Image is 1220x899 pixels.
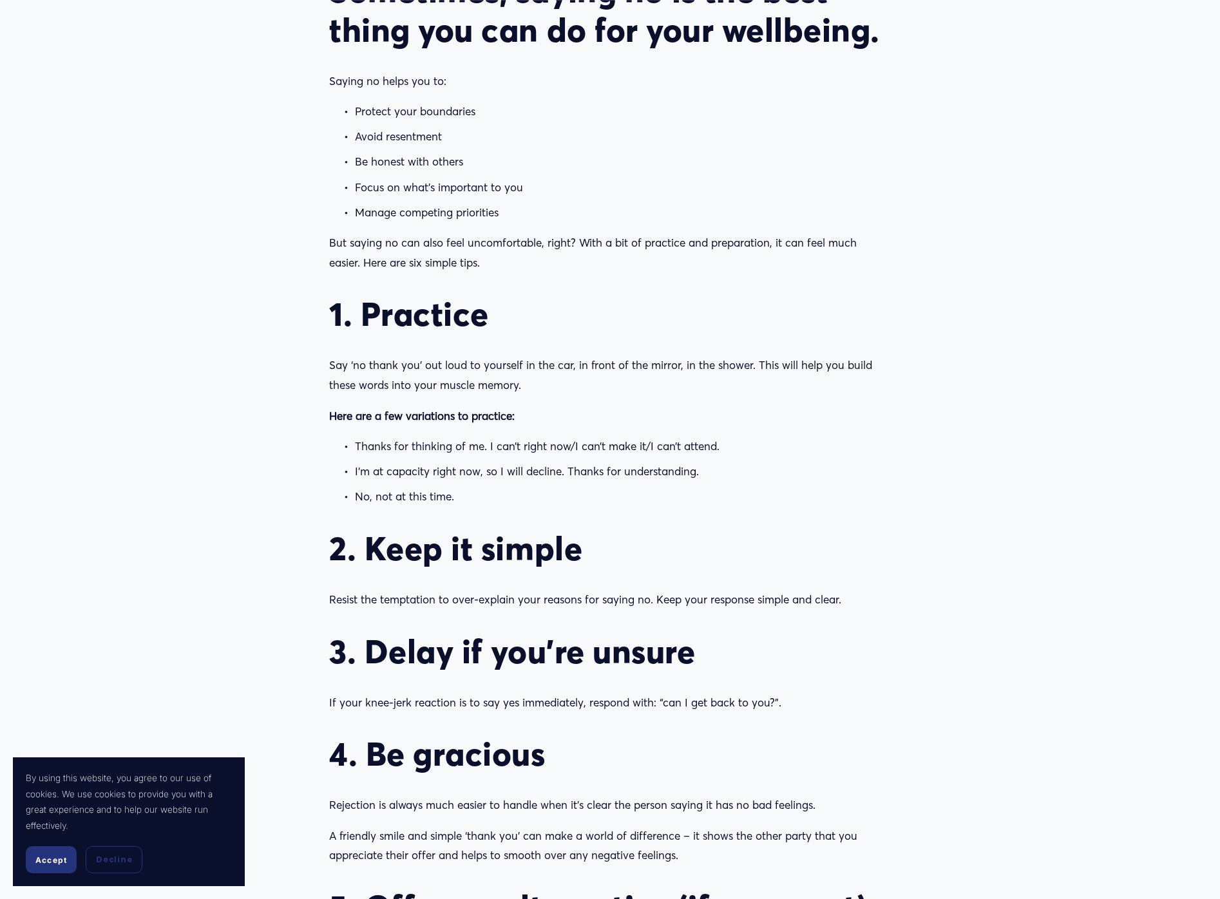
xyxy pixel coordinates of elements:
strong: Here are a few variations to practice: [329,409,515,422]
p: Resist the temptation to over-explain your reasons for saying no. Keep your response simple and c... [329,590,890,610]
p: Focus on what’s important to you [355,178,890,198]
p: Thanks for thinking of me. I can’t right now/I can’t make it/I can’t attend. [355,437,890,457]
button: Decline [86,846,142,873]
p: Saying no helps you to: [329,71,890,91]
h2: 2. Keep it simple [329,529,890,568]
span: Accept [35,855,67,865]
p: I’m at capacity right now, so I will decline. Thanks for understanding. [355,462,890,482]
p: Rejection is always much easier to handle when it’s clear the person saying it has no bad feelings. [329,795,890,815]
p: Manage competing priorities [355,203,890,223]
section: Cookie banner [13,757,245,886]
span: Decline [96,854,132,866]
h2: 1. Practice [329,294,890,334]
h2: 4. Be gracious [329,734,890,773]
h2: 3. Delay if you’re unsure [329,632,890,671]
p: But saying no can also feel uncomfortable, right? With a bit of practice and preparation, it can ... [329,233,890,272]
p: No, not at this time. [355,487,890,507]
p: Say ‘no thank you’ out loud to yourself in the car, in front of the mirror, in the shower. This w... [329,355,890,395]
p: A friendly smile and simple ‘thank you’ can make a world of difference – it shows the other party... [329,826,890,866]
p: Be honest with others [355,152,890,172]
p: Avoid resentment [355,127,890,147]
p: Protect your boundaries [355,102,890,122]
p: By using this website, you agree to our use of cookies. We use cookies to provide you with a grea... [26,770,232,833]
p: If your knee-jerk reaction is to say yes immediately, respond with: “can I get back to you?”. [329,693,890,713]
button: Accept [26,846,77,873]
